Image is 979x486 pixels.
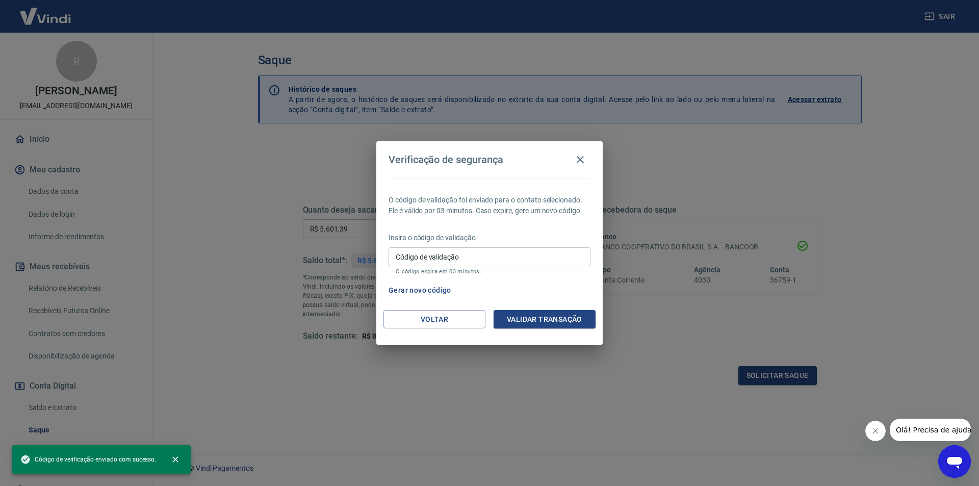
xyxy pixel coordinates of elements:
p: O código de validação foi enviado para o contato selecionado. Ele é válido por 03 minutos. Caso e... [389,195,590,216]
p: Insira o código de validação [389,233,590,243]
span: Olá! Precisa de ajuda? [6,7,86,15]
iframe: Fechar mensagem [865,421,886,441]
iframe: Mensagem da empresa [890,419,971,441]
button: Voltar [383,310,485,329]
button: close [164,448,187,471]
span: Código de verificação enviado com sucesso. [20,454,156,465]
h4: Verificação de segurança [389,154,503,166]
p: O código expira em 03 minutos. [396,268,583,275]
button: Gerar novo código [384,281,455,300]
button: Validar transação [494,310,596,329]
iframe: Botão para abrir a janela de mensagens [938,445,971,478]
